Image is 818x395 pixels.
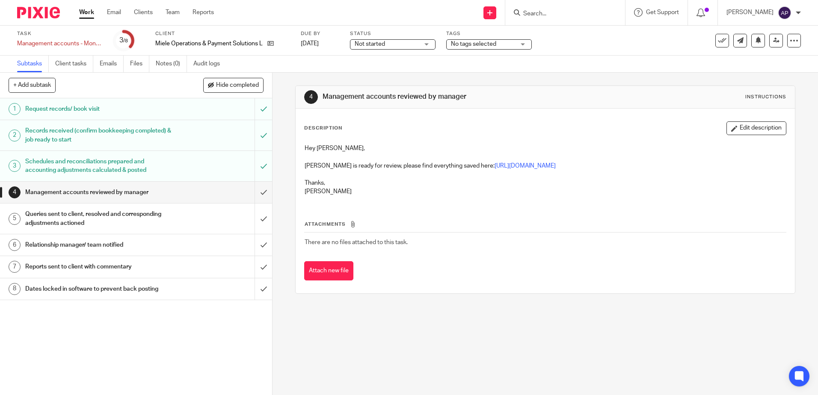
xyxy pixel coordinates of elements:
h1: Request records/ book visit [25,103,172,115]
div: 4 [9,186,21,198]
span: Hide completed [216,82,259,89]
div: 3 [9,160,21,172]
div: 2 [9,130,21,141]
div: 3 [119,35,128,45]
div: 4 [304,90,318,104]
a: Subtasks [17,56,49,72]
span: Attachments [305,222,346,227]
h1: Management accounts reviewed by manager [323,92,563,101]
a: Reports [193,8,214,17]
div: 7 [9,261,21,273]
h1: Management accounts reviewed by manager [25,186,172,199]
div: 5 [9,213,21,225]
button: + Add subtask [9,78,56,92]
div: 6 [9,239,21,251]
span: No tags selected [451,41,496,47]
button: Hide completed [203,78,264,92]
span: Not started [355,41,385,47]
h1: Relationship manager/ team notified [25,239,172,251]
span: Get Support [646,9,679,15]
div: Management accounts - Monthly [17,39,103,48]
h1: Dates locked in software to prevent back posting [25,283,172,295]
h1: Schedules and reconciliations prepared and accounting adjustments calculated & posted [25,155,172,177]
h1: Reports sent to client with commentary [25,260,172,273]
a: Email [107,8,121,17]
div: 1 [9,103,21,115]
a: [URL][DOMAIN_NAME] [495,163,556,169]
a: Team [166,8,180,17]
img: Pixie [17,7,60,18]
label: Tags [446,30,532,37]
div: Instructions [745,94,786,100]
span: [DATE] [301,41,319,47]
button: Attach new file [304,261,353,280]
button: Edit description [726,121,786,135]
p: [PERSON_NAME] is ready for review, please find everything saved here: [305,162,785,170]
label: Client [155,30,290,37]
img: svg%3E [778,6,791,20]
p: Description [304,125,342,132]
p: Miele Operations & Payment Solutions Limited [155,39,263,48]
a: Work [79,8,94,17]
p: [PERSON_NAME] [726,8,774,17]
a: Emails [100,56,124,72]
a: Clients [134,8,153,17]
label: Task [17,30,103,37]
a: Notes (0) [156,56,187,72]
h1: Queries sent to client, resolved and corresponding adjustments actioned [25,208,172,230]
a: Audit logs [193,56,226,72]
span: There are no files attached to this task. [305,239,408,245]
div: 8 [9,283,21,295]
small: /8 [123,38,128,43]
p: [PERSON_NAME] [305,187,785,196]
label: Status [350,30,436,37]
input: Search [522,10,599,18]
label: Due by [301,30,339,37]
a: Files [130,56,149,72]
p: Thanks, [305,179,785,187]
p: Hey [PERSON_NAME], [305,144,785,153]
a: Client tasks [55,56,93,72]
h1: Records received (confirm bookkeeping completed) & job ready to start [25,124,172,146]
